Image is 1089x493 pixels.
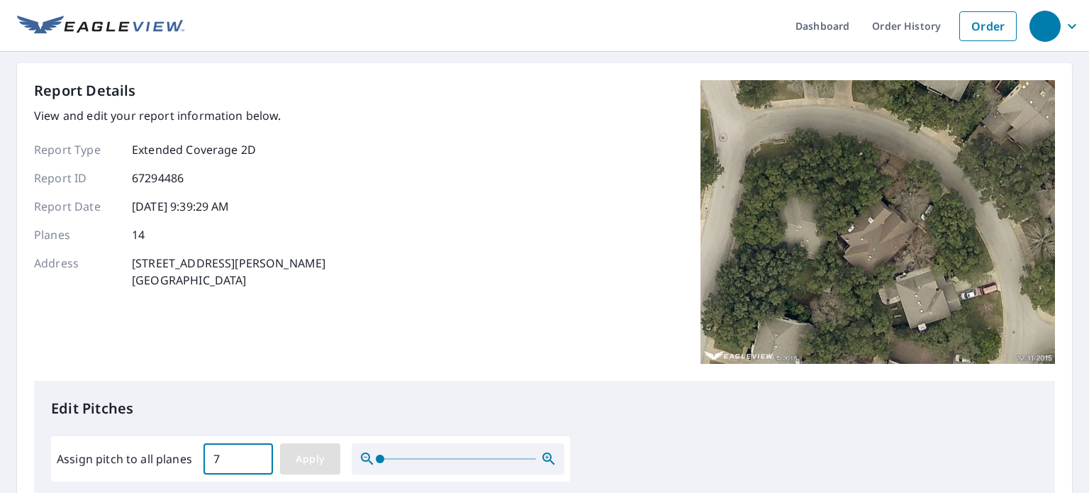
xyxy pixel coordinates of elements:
[132,141,256,158] p: Extended Coverage 2D
[132,226,145,243] p: 14
[132,255,325,289] p: [STREET_ADDRESS][PERSON_NAME] [GEOGRAPHIC_DATA]
[34,255,119,289] p: Address
[34,170,119,187] p: Report ID
[959,11,1017,41] a: Order
[291,450,329,468] span: Apply
[34,80,136,101] p: Report Details
[51,398,1038,419] p: Edit Pitches
[57,450,192,467] label: Assign pitch to all planes
[17,16,184,37] img: EV Logo
[700,80,1055,364] img: Top image
[34,107,325,124] p: View and edit your report information below.
[280,443,340,475] button: Apply
[34,198,119,215] p: Report Date
[132,170,184,187] p: 67294486
[132,198,230,215] p: [DATE] 9:39:29 AM
[34,141,119,158] p: Report Type
[34,226,119,243] p: Planes
[203,439,273,479] input: 00.0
